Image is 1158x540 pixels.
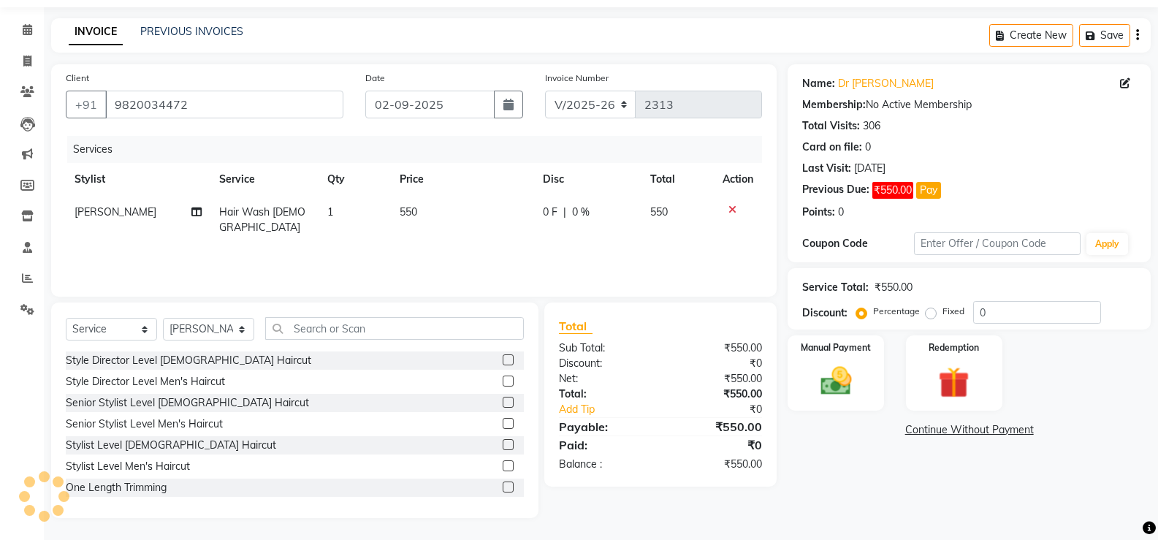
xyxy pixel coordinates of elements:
[802,205,835,220] div: Points:
[545,72,609,85] label: Invoice Number
[650,205,668,218] span: 550
[641,163,714,196] th: Total
[559,319,593,334] span: Total
[660,341,773,356] div: ₹550.00
[914,232,1081,255] input: Enter Offer / Coupon Code
[563,205,566,220] span: |
[660,457,773,472] div: ₹550.00
[929,363,979,402] img: _gift.svg
[660,371,773,387] div: ₹550.00
[548,402,679,417] a: Add Tip
[67,136,773,163] div: Services
[802,140,862,155] div: Card on file:
[802,182,869,199] div: Previous Due:
[534,163,642,196] th: Disc
[548,341,660,356] div: Sub Total:
[219,205,305,234] span: Hair Wash [DEMOGRAPHIC_DATA]
[802,305,847,321] div: Discount:
[66,459,190,474] div: Stylist Level Men's Haircut
[105,91,343,118] input: Search by Name/Mobile/Email/Code
[66,91,107,118] button: +91
[838,76,934,91] a: Dr [PERSON_NAME]
[802,236,913,251] div: Coupon Code
[66,163,210,196] th: Stylist
[210,163,319,196] th: Service
[66,374,225,389] div: Style Director Level Men's Haircut
[548,418,660,436] div: Payable:
[66,417,223,432] div: Senior Stylist Level Men's Haircut
[543,205,557,220] span: 0 F
[400,205,417,218] span: 550
[679,402,773,417] div: ₹0
[865,140,871,155] div: 0
[802,118,860,134] div: Total Visits:
[802,280,869,295] div: Service Total:
[391,163,534,196] th: Price
[811,363,861,399] img: _cash.svg
[66,72,89,85] label: Client
[660,387,773,402] div: ₹550.00
[802,97,1136,113] div: No Active Membership
[327,205,333,218] span: 1
[548,436,660,454] div: Paid:
[916,182,941,199] button: Pay
[802,76,835,91] div: Name:
[140,25,243,38] a: PREVIOUS INVOICES
[572,205,590,220] span: 0 %
[69,19,123,45] a: INVOICE
[66,480,167,495] div: One Length Trimming
[548,356,660,371] div: Discount:
[365,72,385,85] label: Date
[873,305,920,318] label: Percentage
[1086,233,1128,255] button: Apply
[660,436,773,454] div: ₹0
[548,457,660,472] div: Balance :
[942,305,964,318] label: Fixed
[265,317,524,340] input: Search or Scan
[802,161,851,176] div: Last Visit:
[929,341,979,354] label: Redemption
[66,395,309,411] div: Senior Stylist Level [DEMOGRAPHIC_DATA] Haircut
[838,205,844,220] div: 0
[660,356,773,371] div: ₹0
[548,371,660,387] div: Net:
[66,353,311,368] div: Style Director Level [DEMOGRAPHIC_DATA] Haircut
[714,163,762,196] th: Action
[548,387,660,402] div: Total:
[872,182,913,199] span: ₹550.00
[863,118,880,134] div: 306
[875,280,913,295] div: ₹550.00
[75,205,156,218] span: [PERSON_NAME]
[319,163,391,196] th: Qty
[802,97,866,113] div: Membership:
[854,161,885,176] div: [DATE]
[660,418,773,436] div: ₹550.00
[66,438,276,453] div: Stylist Level [DEMOGRAPHIC_DATA] Haircut
[801,341,871,354] label: Manual Payment
[791,422,1148,438] a: Continue Without Payment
